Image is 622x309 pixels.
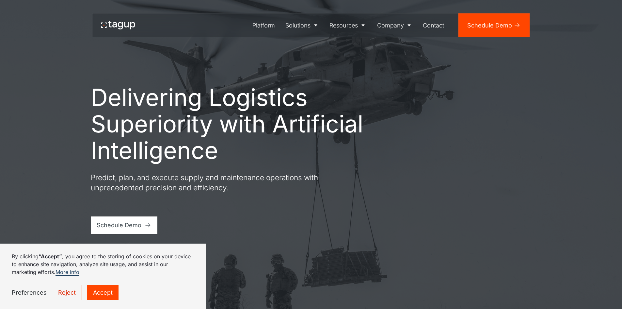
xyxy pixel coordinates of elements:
h1: Delivering Logistics Superiority with Artificial Intelligence [91,84,365,163]
a: Company [372,13,418,37]
div: Resources [329,21,358,30]
a: Resources [325,13,372,37]
div: Company [377,21,404,30]
a: Preferences [12,285,47,300]
a: More info [56,269,79,276]
p: Predict, plan, and execute supply and maintenance operations with unprecedented precision and eff... [91,172,326,193]
a: Schedule Demo [91,216,158,234]
a: Contact [418,13,450,37]
a: Solutions [280,13,325,37]
p: By clicking , you agree to the storing of cookies on your device to enhance site navigation, anal... [12,252,194,276]
div: Schedule Demo [97,221,141,230]
div: Contact [423,21,444,30]
div: Solutions [285,21,311,30]
a: Platform [247,13,280,37]
a: Schedule Demo [458,13,530,37]
strong: “Accept” [39,253,62,260]
div: Schedule Demo [467,21,512,30]
a: Accept [87,285,119,300]
a: Reject [52,285,82,300]
div: Platform [252,21,275,30]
